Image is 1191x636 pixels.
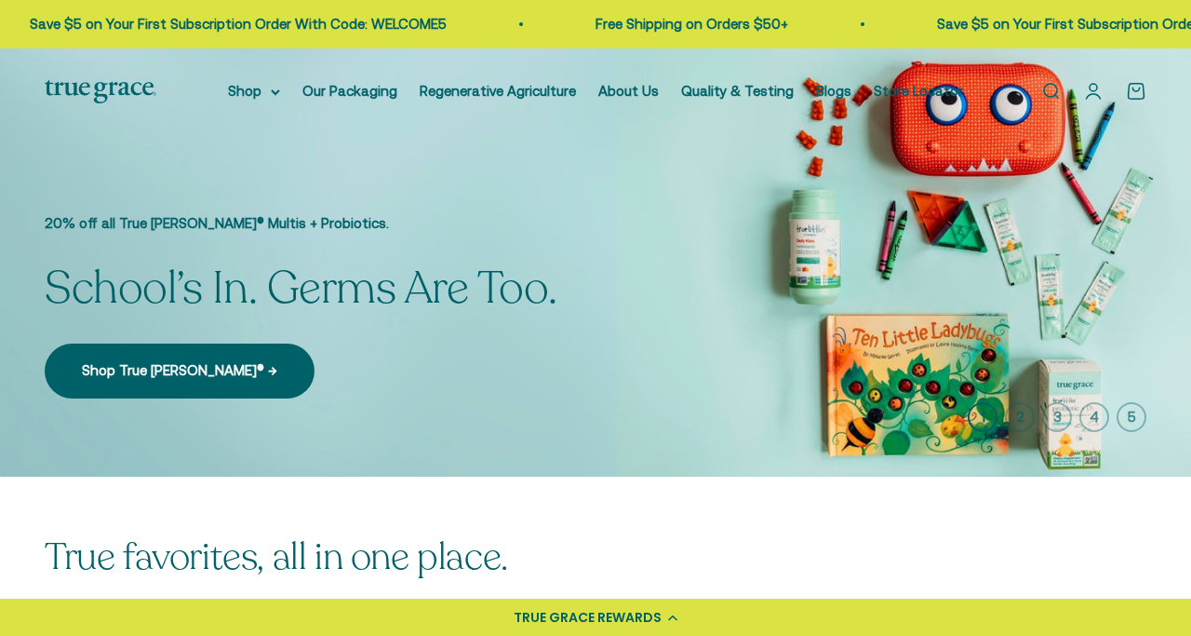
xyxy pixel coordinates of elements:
a: Shop True [PERSON_NAME]® → [45,344,314,398]
a: Free Shipping on Orders $50+ [595,16,788,32]
a: Our Packaging [302,83,397,99]
p: 20% off all True [PERSON_NAME]® Multis + Probiotics. [45,212,556,235]
a: Blogs [816,83,851,99]
a: Regenerative Agriculture [420,83,576,99]
split-lines: True favorites, all in one place. [45,532,508,582]
button: 1 [968,402,997,432]
div: TRUE GRACE REWARDS [514,608,662,628]
a: Store Locator [874,83,963,99]
a: Quality & Testing [681,83,794,99]
split-lines: School’s In. Germs Are Too. [45,258,556,318]
button: 4 [1079,402,1109,432]
button: 2 [1005,402,1035,432]
a: About Us [598,83,659,99]
button: 5 [1117,402,1146,432]
p: Save $5 on Your First Subscription Order With Code: WELCOME5 [30,13,447,35]
button: 3 [1042,402,1072,432]
summary: Shop [228,80,280,102]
